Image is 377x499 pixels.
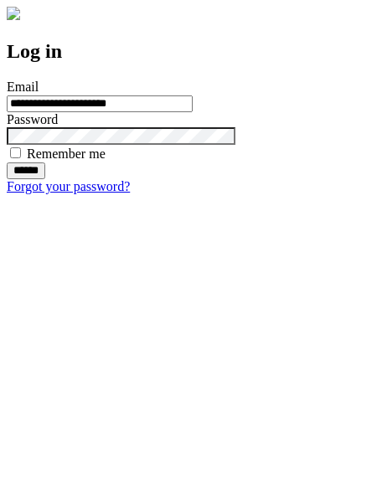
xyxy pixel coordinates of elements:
label: Email [7,80,39,94]
label: Remember me [27,147,106,161]
h2: Log in [7,40,370,63]
label: Password [7,112,58,126]
img: logo-4e3dc11c47720685a147b03b5a06dd966a58ff35d612b21f08c02c0306f2b779.png [7,7,20,20]
a: Forgot your password? [7,179,130,193]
